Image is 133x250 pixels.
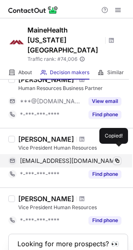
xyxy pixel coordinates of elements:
[17,240,119,247] header: Looking for more prospects? 👀
[20,157,120,165] span: [EMAIL_ADDRESS][DOMAIN_NAME]
[89,97,121,105] button: Reveal Button
[18,75,74,84] div: [PERSON_NAME]
[18,135,74,143] div: [PERSON_NAME]
[27,25,102,55] h1: MaineHealth [US_STATE][GEOGRAPHIC_DATA]
[89,110,121,119] button: Reveal Button
[27,56,77,62] span: Traffic rank: # 74,006
[107,69,124,76] span: Similar
[18,144,128,152] div: Vice President Human Resources
[89,216,121,225] button: Reveal Button
[20,97,84,105] span: ***@[DOMAIN_NAME]
[18,195,74,203] div: [PERSON_NAME]
[18,69,32,76] span: About
[8,34,25,50] img: a47b0b6c7e8255fcf0cb3791683d6456
[89,170,121,178] button: Reveal Button
[18,204,128,211] div: Vice President Human Resources
[50,69,89,76] span: Decision makers
[18,85,128,92] div: Human Resources Business Partner
[8,5,58,15] img: ContactOut v5.3.10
